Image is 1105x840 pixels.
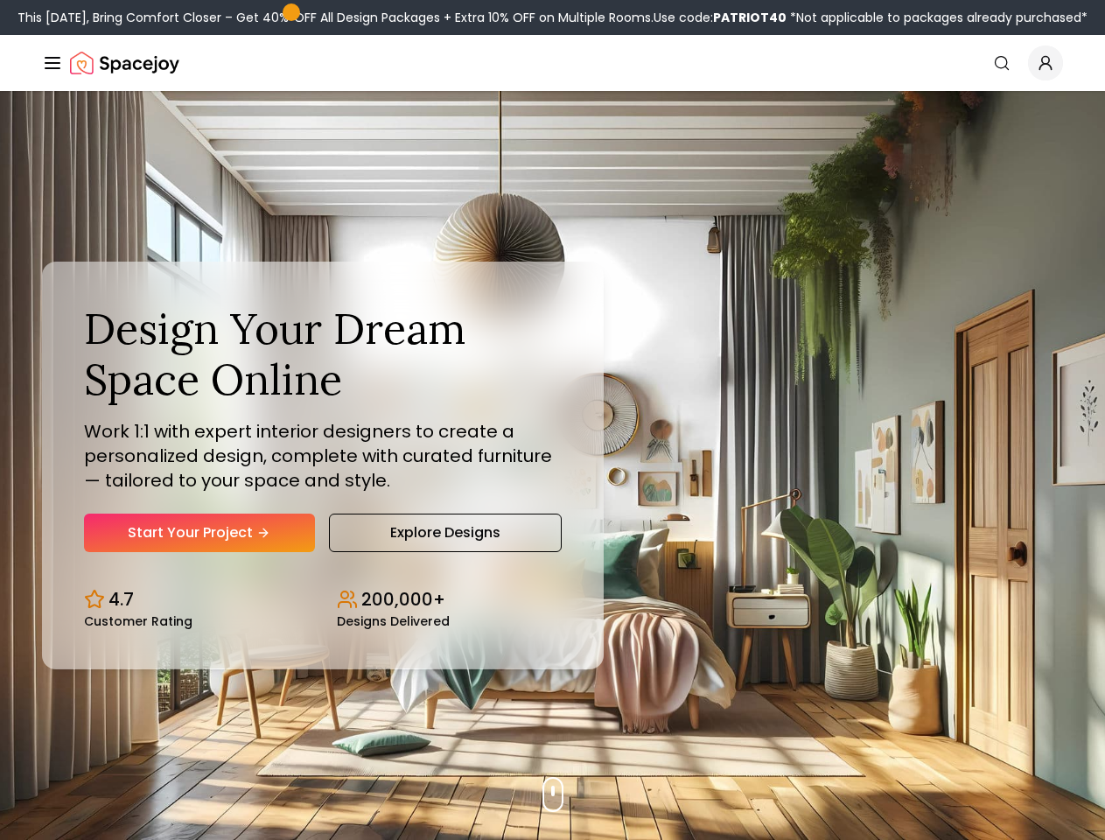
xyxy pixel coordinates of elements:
div: This [DATE], Bring Comfort Closer – Get 40% OFF All Design Packages + Extra 10% OFF on Multiple R... [17,9,1088,26]
img: Spacejoy Logo [70,45,179,80]
h1: Design Your Dream Space Online [84,304,562,404]
b: PATRIOT40 [713,9,787,26]
span: *Not applicable to packages already purchased* [787,9,1088,26]
p: 200,000+ [361,587,445,612]
a: Spacejoy [70,45,179,80]
small: Designs Delivered [337,615,450,627]
span: Use code: [654,9,787,26]
a: Start Your Project [84,514,315,552]
small: Customer Rating [84,615,192,627]
nav: Global [42,35,1063,91]
a: Explore Designs [329,514,562,552]
p: 4.7 [108,587,134,612]
p: Work 1:1 with expert interior designers to create a personalized design, complete with curated fu... [84,419,562,493]
div: Design stats [84,573,562,627]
